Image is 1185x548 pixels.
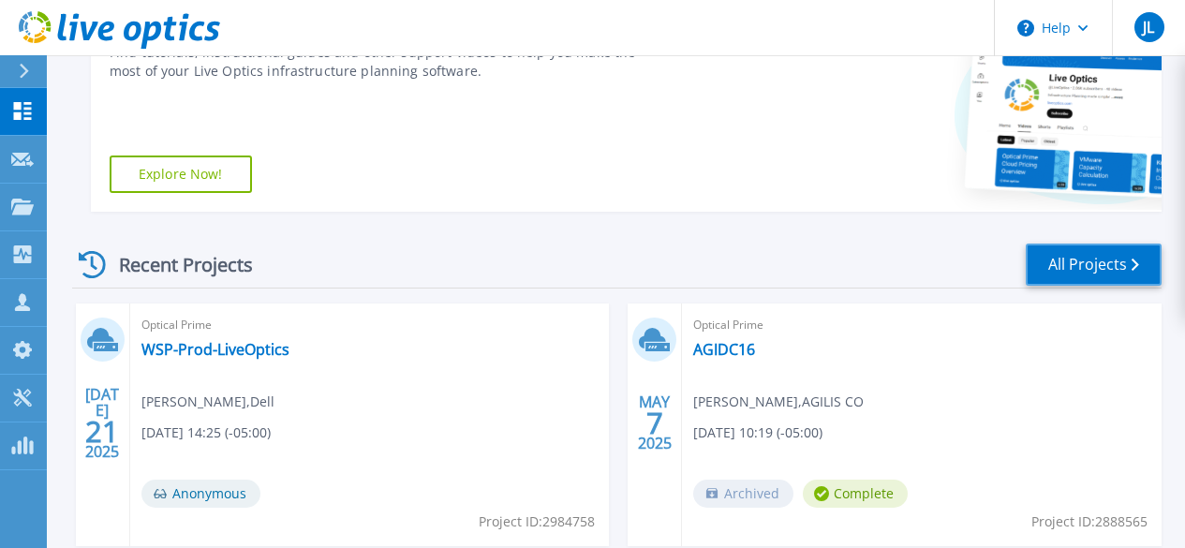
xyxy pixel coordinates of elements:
div: Recent Projects [72,242,278,288]
span: [PERSON_NAME] , Dell [141,392,274,412]
span: Complete [803,480,908,508]
span: Archived [693,480,793,508]
span: Optical Prime [693,315,1150,335]
span: [DATE] 14:25 (-05:00) [141,422,271,443]
span: Anonymous [141,480,260,508]
span: Project ID: 2984758 [479,511,595,532]
a: WSP-Prod-LiveOptics [141,340,289,359]
a: Explore Now! [110,156,252,193]
span: Project ID: 2888565 [1031,511,1148,532]
span: [DATE] 10:19 (-05:00) [693,422,822,443]
div: Find tutorials, instructional guides and other support videos to help you make the most of your L... [110,43,666,81]
div: [DATE] 2025 [84,389,120,457]
span: 21 [85,423,119,439]
a: All Projects [1026,244,1162,286]
span: Optical Prime [141,315,599,335]
a: AGIDC16 [693,340,755,359]
span: JL [1143,20,1154,35]
span: 7 [646,415,663,431]
span: [PERSON_NAME] , AGILIS CO [693,392,864,412]
div: MAY 2025 [637,389,673,457]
